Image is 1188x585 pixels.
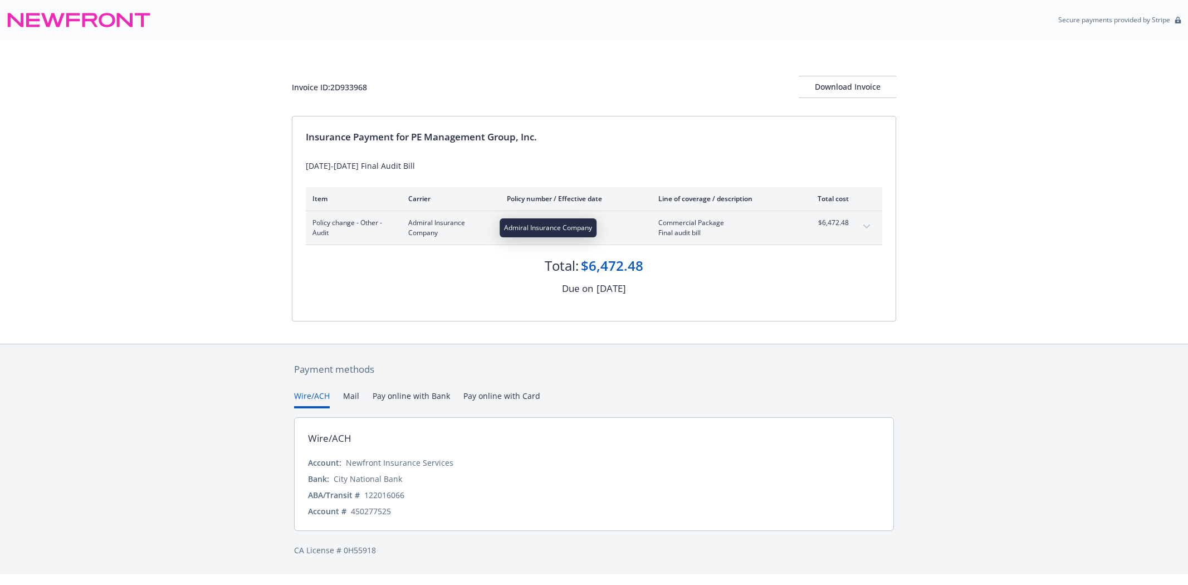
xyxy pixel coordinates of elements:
[658,228,789,238] span: Final audit bill
[294,390,330,408] button: Wire/ACH
[306,160,882,172] div: [DATE]-[DATE] Final Audit Bill
[408,194,489,203] div: Carrier
[364,489,404,501] div: 122016066
[346,457,453,469] div: Newfront Insurance Services
[408,218,489,238] span: Admiral Insurance Company
[507,218,641,228] span: #CA000052838-01 - [DATE]
[507,194,641,203] div: Policy number / Effective date
[306,211,882,245] div: Policy change - Other - AuditAdmiral Insurance Company#CA000052838-01- [DATE]Commercial PackageFi...
[312,194,390,203] div: Item
[1058,15,1170,25] p: Secure payments provided by Stripe
[807,218,849,228] span: $6,472.48
[562,281,593,296] div: Due on
[463,390,540,408] button: Pay online with Card
[312,218,390,238] span: Policy change - Other - Audit
[294,362,894,377] div: Payment methods
[343,390,359,408] button: Mail
[351,505,391,517] div: 450277525
[658,218,789,238] span: Commercial PackageFinal audit bill
[858,218,876,236] button: expand content
[294,544,894,556] div: CA License # 0H55918
[545,256,579,275] div: Total:
[581,256,643,275] div: $6,472.48
[306,130,882,144] div: Insurance Payment for PE Management Group, Inc.
[308,505,346,517] div: Account #
[658,218,789,228] span: Commercial Package
[597,281,626,296] div: [DATE]
[292,81,367,93] div: Invoice ID: 2D933968
[334,473,402,485] div: City National Bank
[807,194,849,203] div: Total cost
[308,457,341,469] div: Account:
[658,194,789,203] div: Line of coverage / description
[799,76,896,98] button: Download Invoice
[308,431,351,446] div: Wire/ACH
[308,489,360,501] div: ABA/Transit #
[308,473,329,485] div: Bank:
[373,390,450,408] button: Pay online with Bank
